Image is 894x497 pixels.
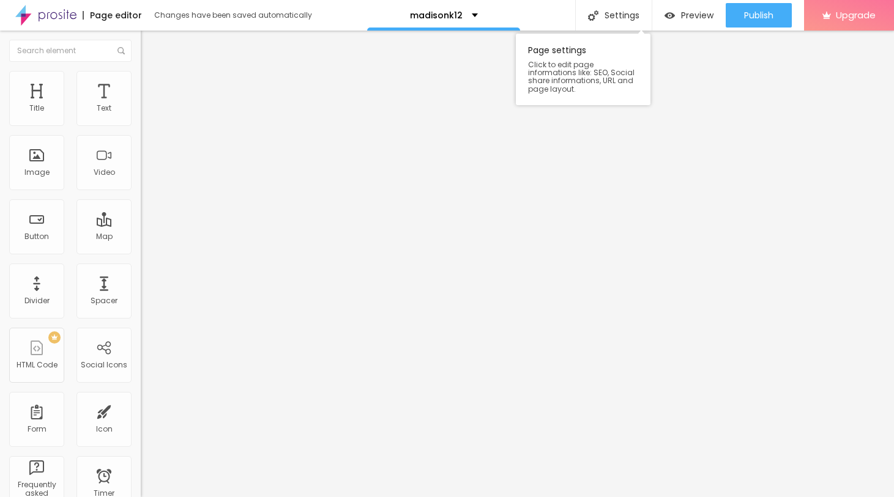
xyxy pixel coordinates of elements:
span: Publish [744,10,773,20]
div: Divider [24,296,50,305]
div: Form [28,425,47,433]
input: Search element [9,40,132,62]
button: Preview [652,3,726,28]
img: view-1.svg [665,10,675,21]
img: Icone [588,10,598,21]
div: Page editor [83,11,142,20]
div: Image [24,168,50,177]
p: madisonk12 [410,11,463,20]
img: Icone [117,47,125,54]
span: Upgrade [836,10,876,20]
div: Changes have been saved automatically [154,12,312,19]
div: Text [97,104,111,112]
div: Video [94,168,115,177]
div: Spacer [91,296,117,305]
div: Button [24,232,49,241]
span: Preview [681,10,713,20]
iframe: Editor [141,31,894,497]
span: Click to edit page informations like: SEO, Social share informations, URL and page layout. [528,61,638,93]
div: Social Icons [81,361,127,369]
div: Map [96,232,113,241]
div: HTML Code [17,361,58,369]
div: Title [29,104,44,112]
div: Page settings [516,34,650,105]
div: Icon [96,425,113,433]
button: Publish [726,3,792,28]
